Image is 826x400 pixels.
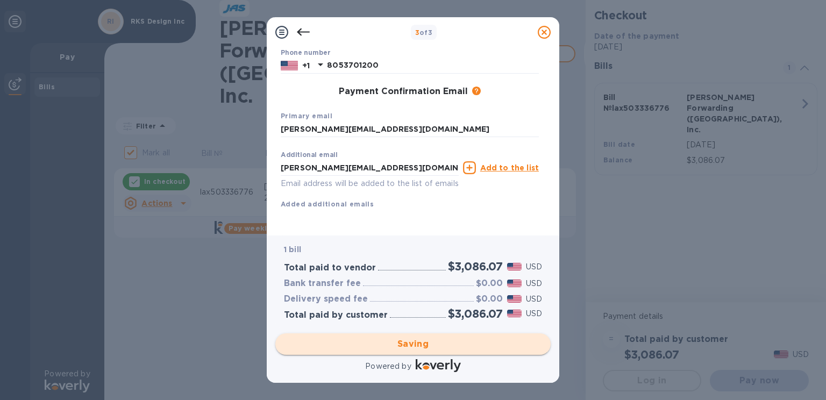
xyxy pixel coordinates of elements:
[476,294,503,304] h3: $0.00
[281,60,298,72] img: US
[281,160,459,176] input: Enter additional email
[416,359,461,372] img: Logo
[448,307,503,320] h2: $3,086.07
[281,112,332,120] b: Primary email
[281,152,338,159] label: Additional email
[415,28,419,37] span: 3
[365,361,411,372] p: Powered by
[507,263,522,270] img: USD
[302,60,310,71] p: +1
[284,245,301,254] b: 1 bill
[507,280,522,287] img: USD
[526,294,542,305] p: USD
[507,310,522,317] img: USD
[339,87,468,97] h3: Payment Confirmation Email
[281,177,459,190] p: Email address will be added to the list of emails
[415,28,433,37] b: of 3
[281,122,539,138] input: Enter your primary name
[284,294,368,304] h3: Delivery speed fee
[526,278,542,289] p: USD
[476,278,503,289] h3: $0.00
[480,163,539,172] u: Add to the list
[526,261,542,273] p: USD
[284,278,361,289] h3: Bank transfer fee
[448,260,503,273] h2: $3,086.07
[526,308,542,319] p: USD
[284,263,376,273] h3: Total paid to vendor
[284,310,388,320] h3: Total paid by customer
[507,295,522,303] img: USD
[281,200,374,208] b: Added additional emails
[327,58,539,74] input: Enter your phone number
[281,50,330,56] label: Phone number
